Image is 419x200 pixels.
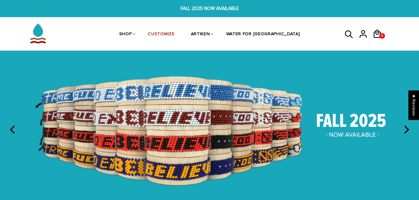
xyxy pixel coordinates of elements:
[380,31,385,40] span: 0
[119,18,132,51] a: SHOP
[148,18,174,51] a: CUSTOMIZE
[226,18,300,51] a: WATER FOR [GEOGRAPHIC_DATA]
[408,90,419,120] div: Click to open Judge.me floating reviews tab
[6,123,20,136] button: previous
[129,5,290,12] span: FALL 2025 NOW AVAILABLE
[373,40,387,41] a: 0
[399,123,413,136] button: next
[191,18,210,51] a: ARTIKEN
